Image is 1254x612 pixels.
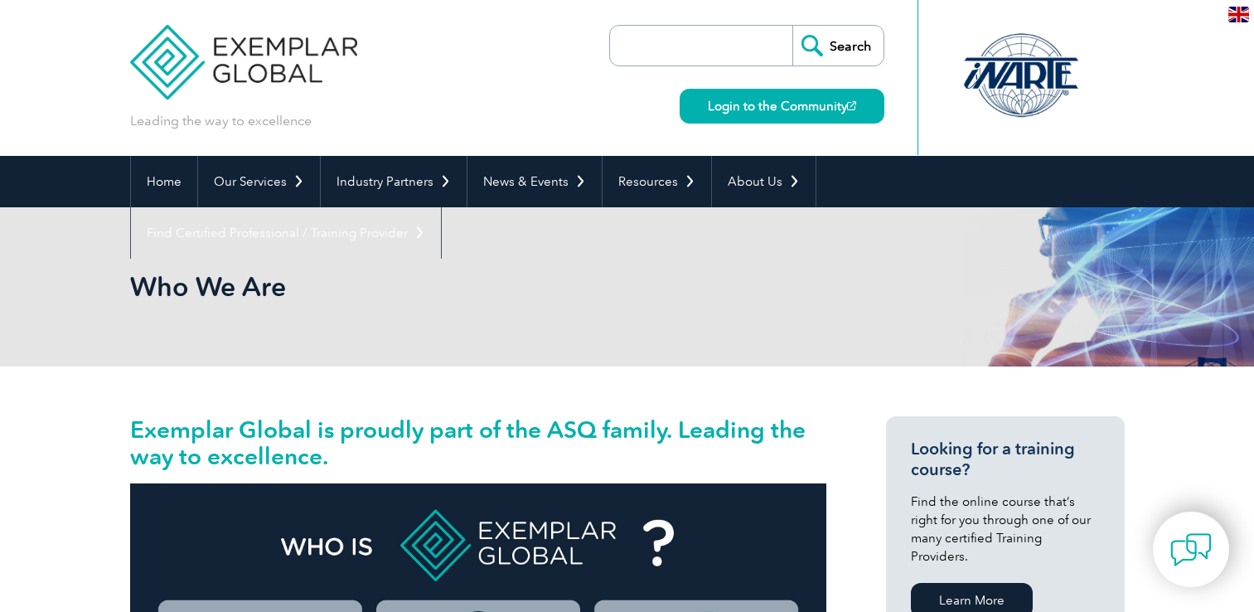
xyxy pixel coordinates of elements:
img: open_square.png [847,101,856,110]
p: Leading the way to excellence [130,112,312,130]
h2: Who We Are [130,274,826,300]
img: contact-chat.png [1170,529,1212,571]
h2: Exemplar Global is proudly part of the ASQ family. Leading the way to excellence. [130,416,826,469]
h3: Looking for a training course? [911,439,1100,480]
p: Find the online course that’s right for you through one of our many certified Training Providers. [911,493,1100,566]
a: Resources [603,156,711,207]
a: Login to the Community [680,89,884,124]
input: Search [792,26,884,66]
a: About Us [712,156,816,207]
a: Industry Partners [321,156,467,207]
a: Find Certified Professional / Training Provider [131,207,441,259]
a: Home [131,156,197,207]
a: Our Services [198,156,320,207]
a: News & Events [467,156,602,207]
img: en [1228,7,1249,22]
